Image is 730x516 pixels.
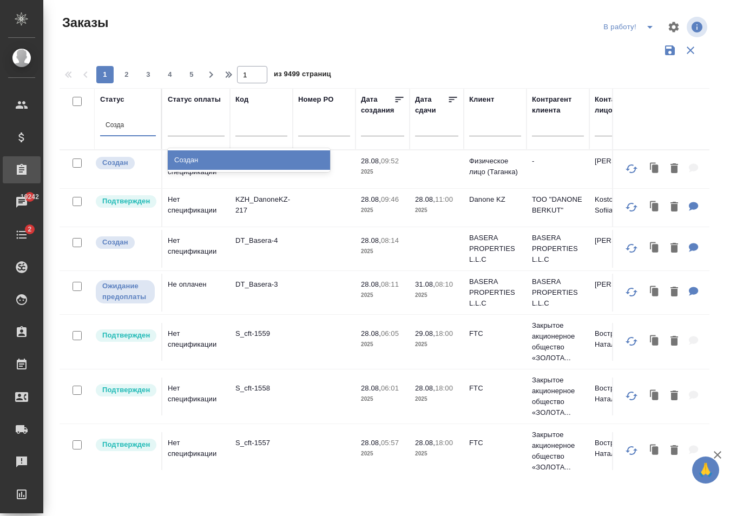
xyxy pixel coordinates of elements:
p: DT_Basera-4 [235,235,287,246]
td: Kostolomova Sofiia [589,189,652,227]
p: - [532,156,584,167]
p: KZH_DanoneKZ-217 [235,194,287,216]
p: Ожидание предоплаты [102,281,148,302]
p: 2025 [415,290,458,301]
p: Danone KZ [469,194,521,205]
span: 2 [118,69,135,80]
p: FTC [469,328,521,339]
td: Вострикова Наталия [589,378,652,415]
p: 2025 [361,448,404,459]
button: Клонировать [644,330,665,353]
p: 06:05 [381,329,399,338]
button: Сохранить фильтры [660,40,680,61]
td: Нет спецификации [162,323,230,361]
button: Обновить [619,383,644,409]
p: 28.08, [415,195,435,203]
p: 08:11 [381,280,399,288]
p: Создан [102,157,128,168]
div: Выставляет КМ после уточнения всех необходимых деталей и получения согласия клиента на запуск. С ... [95,194,156,209]
button: Обновить [619,235,644,261]
div: Выставляет КМ после уточнения всех необходимых деталей и получения согласия клиента на запуск. С ... [95,438,156,452]
p: 09:52 [381,157,399,165]
div: split button [601,18,661,36]
button: 3 [140,66,157,83]
p: 2025 [415,448,458,459]
button: Удалить [665,385,683,407]
p: 09:46 [381,195,399,203]
button: 🙏 [692,457,719,484]
td: [PERSON_NAME] [589,274,652,312]
p: 28.08, [361,236,381,244]
p: 18:00 [435,329,453,338]
p: 28.08, [415,439,435,447]
button: Клонировать [644,440,665,462]
div: Номер PO [298,94,333,105]
p: 28.08, [361,439,381,447]
p: Подтвержден [102,196,150,207]
p: DT_Basera-3 [235,279,287,290]
button: 4 [161,66,179,83]
p: 08:10 [435,280,453,288]
p: 28.08, [361,280,381,288]
p: 18:00 [435,384,453,392]
span: 🙏 [696,459,715,481]
a: 19242 [3,189,41,216]
button: Удалить [665,330,683,353]
span: 4 [161,69,179,80]
button: Клонировать [644,237,665,260]
p: Закрытое акционерное общество «ЗОЛОТА... [532,320,584,363]
div: Выставляет КМ после уточнения всех необходимых деталей и получения согласия клиента на запуск. С ... [95,328,156,343]
p: 31.08, [415,280,435,288]
p: BASERA PROPERTIES L.L.C [532,233,584,265]
div: Выставляется автоматически при создании заказа [95,235,156,250]
span: 2 [21,224,38,235]
span: Заказы [60,14,108,31]
p: 2025 [361,290,404,301]
p: 05:57 [381,439,399,447]
p: Закрытое акционерное общество «ЗОЛОТА... [532,429,584,473]
span: 3 [140,69,157,80]
div: Статус оплаты [168,94,221,105]
button: Клонировать [644,158,665,180]
button: 2 [118,66,135,83]
button: Сбросить фильтры [680,40,701,61]
p: FTC [469,383,521,394]
td: Нет спецификации [162,432,230,470]
p: Подтвержден [102,330,150,341]
td: Нет спецификации [162,230,230,268]
p: 2025 [361,339,404,350]
p: 28.08, [361,195,381,203]
p: Подтвержден [102,439,150,450]
p: 28.08, [361,157,381,165]
td: Не оплачен [162,274,230,312]
p: 2025 [361,167,404,177]
p: S_cft-1557 [235,438,287,448]
td: [PERSON_NAME] [589,230,652,268]
p: 2025 [415,394,458,405]
p: Физическое лицо (Таганка) [469,156,521,177]
td: Нет спецификации [162,189,230,227]
p: 28.08, [361,329,381,338]
div: Контактное лицо [595,94,647,116]
button: Обновить [619,279,644,305]
p: 28.08, [361,384,381,392]
p: 28.08, [415,384,435,392]
p: 18:00 [435,439,453,447]
p: BASERA PROPERTIES L.L.C [469,276,521,309]
div: Выставляет КМ после уточнения всех необходимых деталей и получения согласия клиента на запуск. С ... [95,383,156,398]
button: Удалить [665,281,683,303]
p: 2025 [415,205,458,216]
button: Обновить [619,438,644,464]
p: 08:14 [381,236,399,244]
td: Нет спецификации [162,378,230,415]
div: Клиент [469,94,494,105]
p: ТОО "DANONE BERKUT" [532,194,584,216]
button: Обновить [619,328,644,354]
span: из 9499 страниц [274,68,331,83]
button: Обновить [619,156,644,182]
div: Контрагент клиента [532,94,584,116]
p: S_cft-1559 [235,328,287,339]
button: Удалить [665,196,683,219]
td: Вострикова Наталия [589,432,652,470]
button: Обновить [619,194,644,220]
